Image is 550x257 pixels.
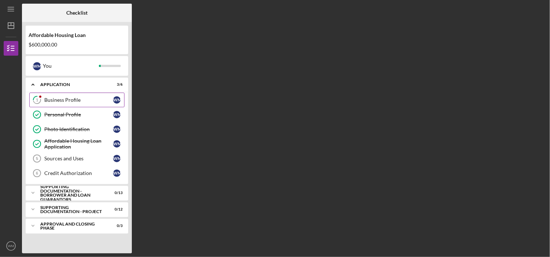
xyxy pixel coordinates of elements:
[113,140,120,148] div: W M
[113,111,120,118] div: W M
[109,207,123,212] div: 0 / 12
[40,82,104,87] div: Application
[44,126,113,132] div: Photo Identification
[113,170,120,177] div: W M
[43,60,99,72] div: You
[109,82,123,87] div: 3 / 6
[113,96,120,104] div: W M
[36,156,38,161] tspan: 5
[113,155,120,162] div: W M
[44,97,113,103] div: Business Profile
[44,170,113,176] div: Credit Authorization
[29,107,125,122] a: Personal ProfileWM
[40,222,104,230] div: Approval and Closing Phase
[40,205,104,214] div: Supporting Documentation - Project
[33,62,41,70] div: W M
[29,93,125,107] a: 1Business ProfileWM
[29,122,125,137] a: Photo IdentificationWM
[109,191,123,195] div: 0 / 13
[29,151,125,166] a: 5Sources and UsesWM
[44,138,113,150] div: Affordable Housing Loan Application
[44,112,113,118] div: Personal Profile
[4,239,18,253] button: WM
[8,244,14,248] text: WM
[44,156,113,161] div: Sources and Uses
[29,32,125,38] div: Affordable Housing Loan
[36,98,38,103] tspan: 1
[40,185,104,201] div: Supporting Documentation - Borrower and Loan Guarantors
[36,171,38,175] tspan: 6
[29,137,125,151] a: Affordable Housing Loan ApplicationWM
[66,10,88,16] b: Checklist
[29,166,125,180] a: 6Credit AuthorizationWM
[29,42,125,48] div: $600,000.00
[109,224,123,228] div: 0 / 3
[113,126,120,133] div: W M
